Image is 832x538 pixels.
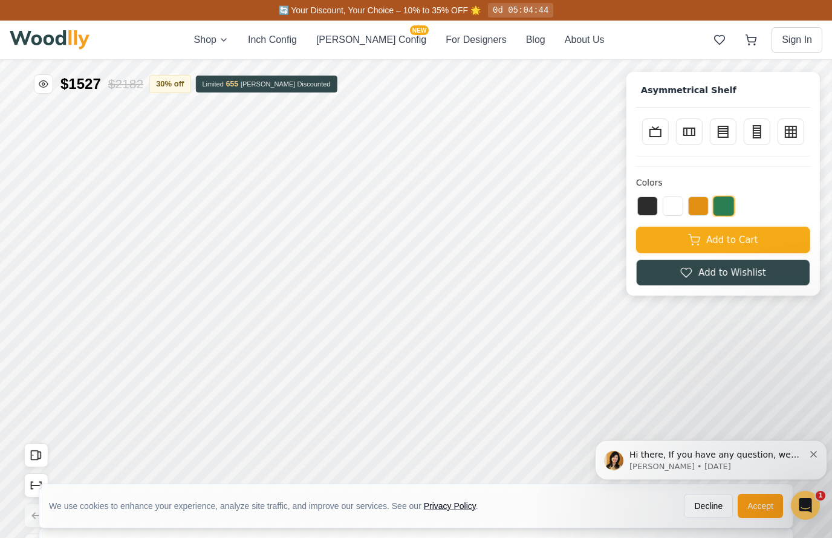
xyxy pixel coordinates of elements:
button: Inch Config [248,33,297,47]
button: Add to Cart [636,167,810,193]
button: Add to Wishlist [636,199,810,226]
button: Decline [684,494,733,518]
button: White [663,137,683,156]
h1: Asymmetrical Shelf [636,22,741,40]
iframe: Intercom notifications message [590,415,832,505]
button: Open All Doors [24,383,48,407]
button: [PERSON_NAME] ConfigNEW [316,33,426,47]
span: NEW [410,25,429,35]
span: 1 [816,491,825,501]
button: Shop [194,33,229,47]
iframe: Intercom live chat [791,491,820,520]
button: Blog [526,33,545,47]
button: Hide price [34,15,53,34]
h4: Colors [636,117,810,129]
div: We use cookies to enhance your experience, analyze site traffic, and improve our services. See our . [49,484,488,496]
button: Green [713,136,735,157]
button: About Us [565,33,605,47]
button: For Designers [446,33,506,47]
button: Black [637,137,658,156]
button: Accept [738,494,783,518]
div: 0d 05:04:44 [488,3,553,18]
img: Woodlly [10,30,89,50]
span: 🔄 Your Discount, Your Choice – 10% to 35% OFF 🌟 [279,5,481,15]
button: Show Dimensions [24,413,48,438]
button: Accept [738,478,783,502]
a: Privacy Policy [424,501,476,511]
button: Yellow [688,137,709,156]
button: Decline [684,478,733,502]
button: Sign In [772,27,822,53]
div: We use cookies to enhance your experience, analyze site traffic, and improve our services. See our . [49,500,488,512]
a: Privacy Policy [424,485,476,495]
